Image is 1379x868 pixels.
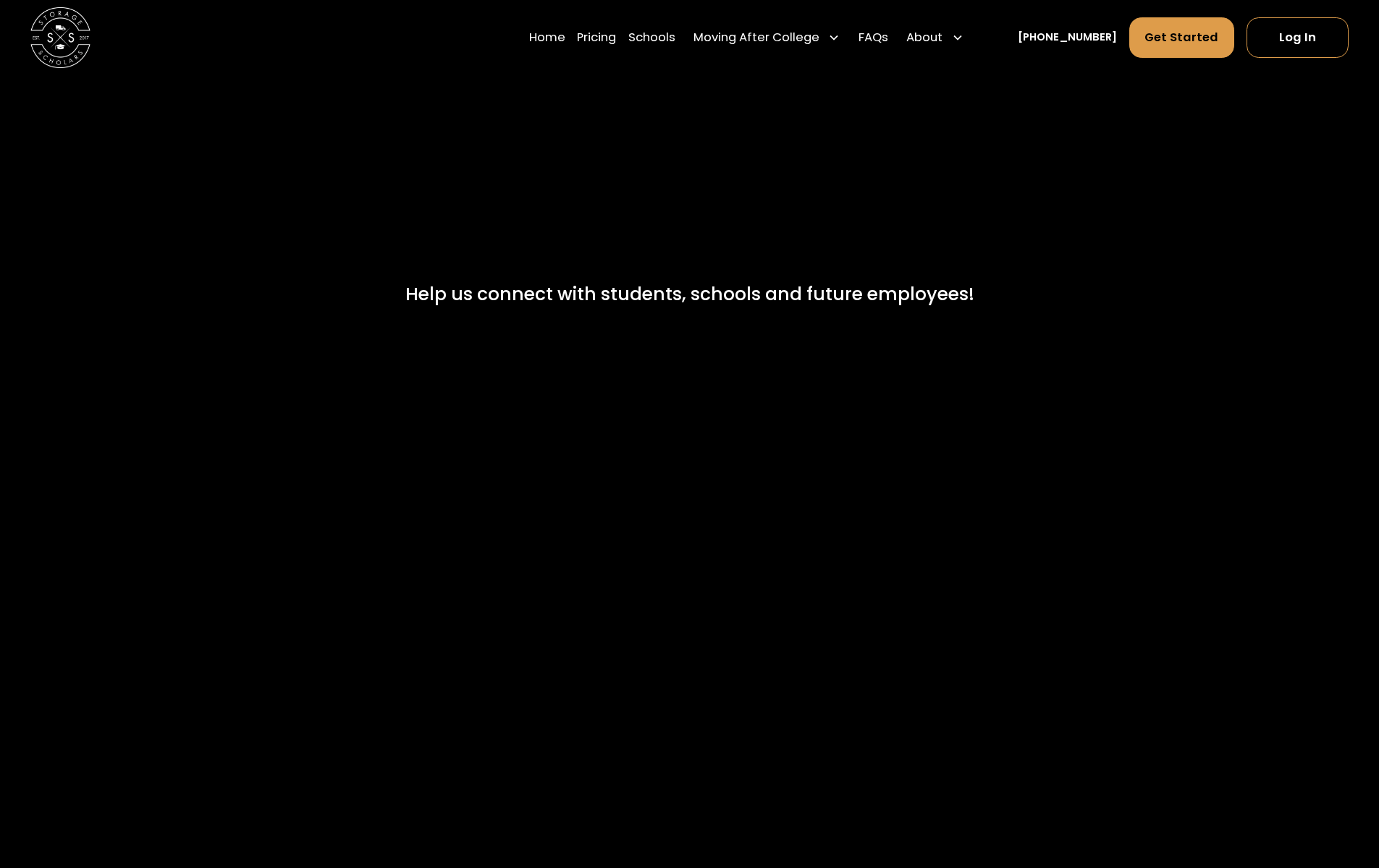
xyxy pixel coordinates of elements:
[906,29,942,47] div: About
[1129,17,1235,58] a: Get Started
[628,17,675,59] a: Schools
[859,17,888,59] a: FAQs
[529,17,565,59] a: Home
[688,17,847,59] div: Moving After College
[693,29,819,47] div: Moving After College
[405,281,974,307] div: Help us connect with students, schools and future employees!
[30,7,90,67] img: Storage Scholars main logo
[1247,17,1349,58] a: Log In
[577,17,616,59] a: Pricing
[901,17,970,59] div: About
[1018,30,1117,46] a: [PHONE_NUMBER]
